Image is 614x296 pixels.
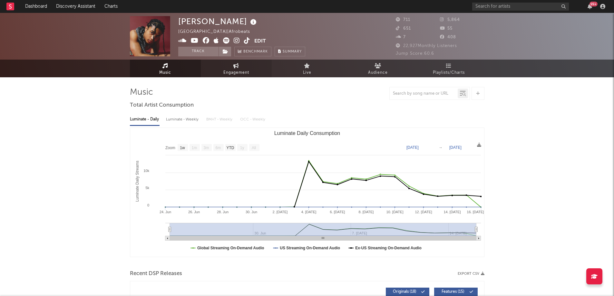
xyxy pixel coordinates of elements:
[396,52,434,56] span: Jump Score: 60.6
[443,210,461,214] text: 14. [DATE]
[145,186,149,190] text: 5k
[201,60,272,77] a: Engagement
[159,210,171,214] text: 24. Jun
[280,246,340,250] text: US Streaming On-Demand Audio
[433,69,465,77] span: Playlists/Charts
[440,35,456,39] span: 408
[178,16,258,27] div: [PERSON_NAME]
[272,210,288,214] text: 2. [DATE]
[390,290,420,294] span: Originals ( 18 )
[368,69,388,77] span: Audience
[396,44,457,48] span: 22,927 Monthly Listeners
[130,60,201,77] a: Music
[283,50,302,53] span: Summary
[178,47,219,56] button: Track
[414,60,484,77] a: Playlists/Charts
[191,146,197,150] text: 1m
[434,288,478,296] button: Features(15)
[343,60,414,77] a: Audience
[396,18,410,22] span: 711
[215,146,221,150] text: 6m
[130,114,160,125] div: Luminate - Daily
[415,210,432,214] text: 12. [DATE]
[440,26,453,31] span: 55
[588,4,592,9] button: 99+
[197,246,264,250] text: Global Streaming On-Demand Audio
[245,210,257,214] text: 30. Jun
[330,210,345,214] text: 6. [DATE]
[130,101,194,109] span: Total Artist Consumption
[355,246,422,250] text: Ex-US Streaming On-Demand Audio
[188,210,200,214] text: 26. Jun
[251,146,256,150] text: All
[243,48,268,56] span: Benchmark
[396,26,411,31] span: 651
[301,210,316,214] text: 4. [DATE]
[166,114,200,125] div: Luminate - Weekly
[440,18,460,22] span: 5,864
[303,69,311,77] span: Live
[240,146,244,150] text: 1y
[217,210,228,214] text: 28. Jun
[386,210,403,214] text: 10. [DATE]
[449,145,462,150] text: [DATE]
[165,146,175,150] text: Zoom
[159,69,171,77] span: Music
[223,69,249,77] span: Engagement
[396,35,406,39] span: 7
[358,210,374,214] text: 8. [DATE]
[438,290,468,294] span: Features ( 15 )
[226,146,234,150] text: YTD
[275,47,305,56] button: Summary
[590,2,598,6] div: 99 +
[272,60,343,77] a: Live
[135,161,140,202] text: Luminate Daily Streams
[130,270,182,278] span: Recent DSP Releases
[472,3,569,11] input: Search for artists
[178,28,258,36] div: [GEOGRAPHIC_DATA] | Afrobeats
[439,145,443,150] text: →
[180,146,185,150] text: 1w
[130,128,484,257] svg: Luminate Daily Consumption
[467,210,484,214] text: 16. [DATE]
[386,288,429,296] button: Originals(18)
[143,169,149,173] text: 10k
[390,91,458,96] input: Search by song name or URL
[147,203,149,207] text: 0
[274,130,340,136] text: Luminate Daily Consumption
[458,272,484,276] button: Export CSV
[234,47,271,56] a: Benchmark
[406,145,419,150] text: [DATE]
[254,37,266,45] button: Edit
[203,146,209,150] text: 3m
